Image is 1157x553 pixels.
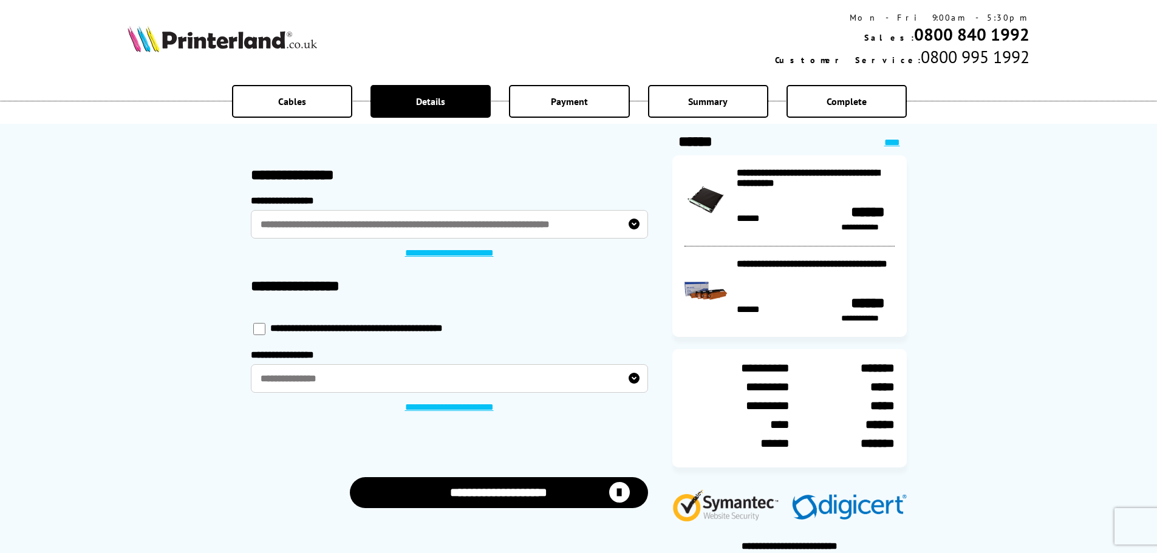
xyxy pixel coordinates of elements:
span: Details [416,95,445,107]
a: 0800 840 1992 [914,23,1029,46]
span: 0800 995 1992 [921,46,1029,68]
span: Summary [688,95,728,107]
span: Cables [278,95,306,107]
div: Mon - Fri 9:00am - 5:30pm [775,12,1029,23]
span: Payment [551,95,588,107]
span: Customer Service: [775,55,921,66]
span: Sales: [864,32,914,43]
span: Complete [827,95,867,107]
img: Printerland Logo [128,25,317,52]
